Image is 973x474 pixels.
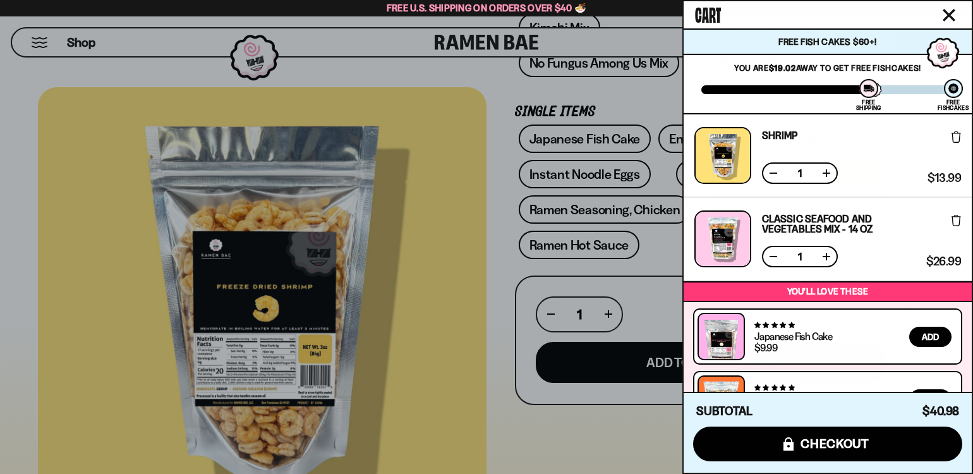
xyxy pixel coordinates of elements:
a: Shrimp [762,130,798,140]
a: Japanese Fish Cake [754,330,832,343]
a: Classic Seafood and Vegetables Mix - 14 OZ [762,214,922,234]
div: Free Shipping [856,99,881,111]
p: You’ll love these [687,286,969,298]
span: Free Fish Cakes $60+! [778,36,876,47]
button: Close cart [940,6,958,25]
span: Free U.S. Shipping on Orders over $40 🍜 [387,2,587,14]
span: Cart [695,1,721,26]
button: Add [909,389,952,410]
span: $13.99 [928,173,961,184]
div: Free Fishcakes [938,99,969,111]
span: $40.98 [922,404,959,418]
strong: $19.02 [769,63,796,73]
span: 1 [790,168,810,178]
span: Add [922,332,939,341]
button: checkout [693,427,962,461]
h4: Subtotal [696,405,752,418]
button: Add [909,327,952,347]
span: 1 [790,252,810,262]
p: You are away to get Free Fishcakes! [701,63,954,73]
span: 4.77 stars [754,321,794,329]
span: $26.99 [926,256,961,267]
div: $9.99 [754,343,777,353]
span: 4.76 stars [754,384,794,392]
span: checkout [801,437,869,451]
